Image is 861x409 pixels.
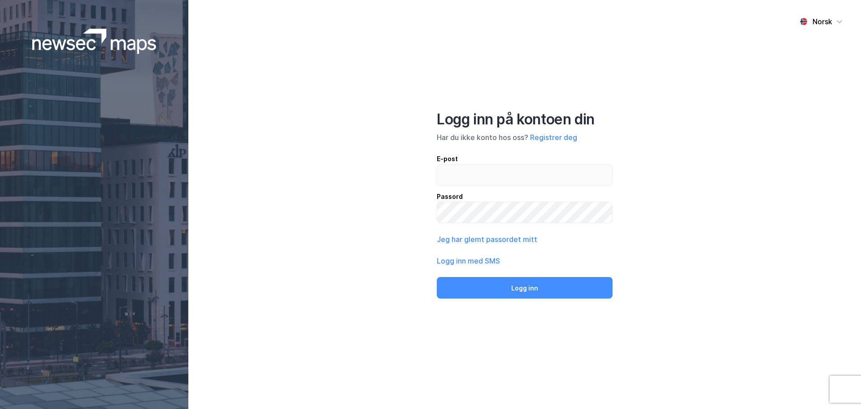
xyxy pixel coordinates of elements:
img: logoWhite.bf58a803f64e89776f2b079ca2356427.svg [32,29,157,54]
button: Jeg har glemt passordet mitt [437,234,537,245]
div: Norsk [813,16,832,27]
div: E-post [437,154,613,164]
button: Logg inn [437,277,613,299]
div: Logg inn på kontoen din [437,110,613,128]
button: Registrer deg [530,132,577,143]
div: Passord [437,191,613,202]
div: Har du ikke konto hos oss? [437,132,613,143]
button: Logg inn med SMS [437,255,500,266]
